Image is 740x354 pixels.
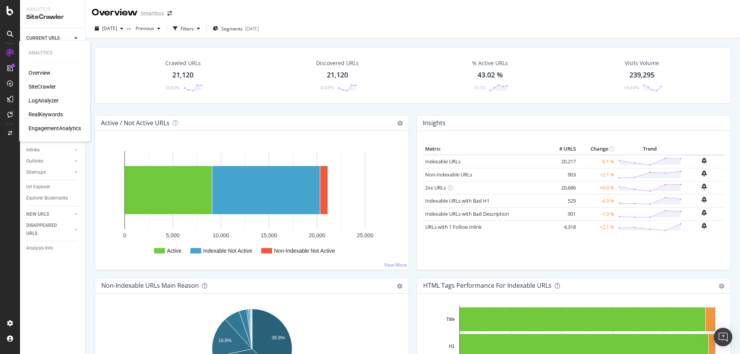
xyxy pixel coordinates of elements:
div: Analytics [29,50,81,56]
div: Sitemaps [26,168,46,176]
div: Open Intercom Messenger [714,328,732,346]
a: Overview [29,69,50,77]
a: NEW URLS [26,210,72,218]
text: 16.6% [219,338,232,343]
td: 901 [547,207,578,220]
div: bell-plus [701,158,707,164]
text: Indexable Not Active [203,248,252,254]
div: % Active URLs [472,59,508,67]
button: Previous [133,22,163,35]
div: bell-plus [701,196,707,203]
div: Inlinks [26,146,40,154]
a: Indexable URLs with Bad Description [425,210,509,217]
a: URLs with 1 Follow Inlink [425,223,482,230]
button: [DATE] [92,22,126,35]
div: HTML Tags Performance for Indexable URLs [423,282,552,289]
div: DISAPPEARED URLS [26,221,65,238]
text: 20,000 [309,232,325,238]
div: Outlinks [26,157,43,165]
div: bell-plus [701,170,707,176]
td: 529 [547,194,578,207]
span: 2025 Sep. 8th [102,25,117,32]
text: 25,000 [357,232,373,238]
div: [DATE] [245,25,259,32]
a: Analysis Info [26,244,80,252]
div: CURRENT URLS [26,34,60,42]
div: 43.02 % [478,70,503,80]
div: 239,295 [629,70,654,80]
div: bell-plus [701,183,707,190]
div: bell-plus [701,210,707,216]
a: DISAPPEARED URLS [26,221,72,238]
div: Overview [92,6,138,19]
div: bell-plus [701,223,707,229]
div: Crawled URLs [165,59,201,67]
div: 21,120 [172,70,193,80]
a: View More [384,262,407,268]
span: vs [126,25,133,32]
div: +0.10 [473,84,485,91]
a: LogAnalyzer [29,97,59,104]
div: Smartbox [141,10,164,17]
a: RealKeywords [29,111,63,118]
td: -1.0 % [578,207,616,220]
text: Title [446,317,455,322]
a: SiteCrawler [29,83,56,91]
a: Url Explorer [26,183,80,191]
th: Trend [616,143,684,155]
div: gear [397,284,402,289]
td: 20,686 [547,181,578,194]
td: 20,217 [547,155,578,168]
text: 15,000 [261,232,277,238]
div: Discovered URLs [316,59,359,67]
i: Options [397,121,403,126]
text: 10,000 [213,232,229,238]
div: +4.64% [623,84,639,91]
div: Analysis Info [26,244,53,252]
svg: A chart. [101,143,402,263]
button: Filters [170,22,203,35]
td: 4,318 [547,220,578,233]
div: gear [719,284,724,289]
a: Sitemaps [26,168,72,176]
td: +0.0 % [578,181,616,194]
text: Active [167,248,182,254]
div: Filters [181,25,194,32]
text: Non-Indexable Not Active [274,248,335,254]
text: H1 [449,344,455,349]
div: -0.02% [165,84,180,91]
a: EngagementAnalytics [29,124,81,132]
div: arrow-right-arrow-left [167,11,172,16]
td: -4.3 % [578,194,616,207]
button: Segments[DATE] [210,22,262,35]
div: Analytics [26,6,79,13]
div: Url Explorer [26,183,50,191]
text: 5,000 [166,232,180,238]
a: Outlinks [26,157,72,165]
div: -0.02% [319,84,334,91]
td: +2.1 % [578,220,616,233]
h4: Insights [423,118,446,128]
span: Segments [221,25,243,32]
td: +2.1 % [578,168,616,181]
h4: Active / Not Active URLs [101,118,170,128]
a: Non-Indexable URLs [425,171,472,178]
text: 0 [123,232,126,238]
td: 903 [547,168,578,181]
div: Explorer Bookmarks [26,194,68,202]
a: Indexable URLs [425,158,461,165]
div: NEW URLS [26,210,49,218]
th: Metric [423,143,547,155]
td: -0.1 % [578,155,616,168]
span: Previous [133,25,154,32]
th: # URLS [547,143,578,155]
div: Non-Indexable URLs Main Reason [101,282,199,289]
a: Explorer Bookmarks [26,194,80,202]
a: 2xx URLs [425,184,446,191]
